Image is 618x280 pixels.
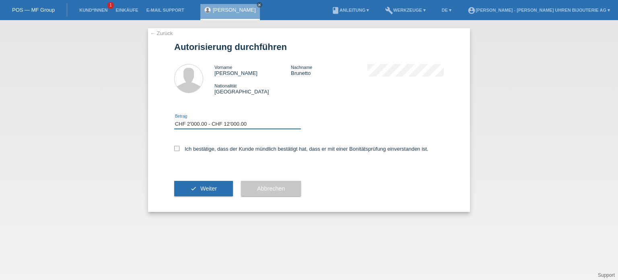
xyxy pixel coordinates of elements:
a: [PERSON_NAME] [213,7,256,13]
a: Einkäufe [111,8,142,12]
div: [PERSON_NAME] [214,64,291,76]
span: 1 [107,2,114,9]
i: book [332,6,340,15]
button: check Weiter [174,181,233,196]
span: Weiter [200,185,217,192]
label: Ich bestätige, dass der Kunde mündlich bestätigt hat, dass er mit einer Bonitätsprüfung einversta... [174,146,428,152]
span: Nationalität [214,83,237,88]
i: check [190,185,197,192]
a: buildWerkzeuge ▾ [381,8,430,12]
i: build [385,6,393,15]
span: Vorname [214,65,232,70]
a: E-Mail Support [142,8,188,12]
a: close [257,2,262,8]
a: bookAnleitung ▾ [328,8,373,12]
i: account_circle [468,6,476,15]
a: account_circle[PERSON_NAME] - [PERSON_NAME] Uhren Bijouterie AG ▾ [463,8,614,12]
span: Nachname [291,65,312,70]
div: [GEOGRAPHIC_DATA] [214,83,291,95]
i: close [257,3,262,7]
h1: Autorisierung durchführen [174,42,444,52]
a: DE ▾ [438,8,455,12]
a: POS — MF Group [12,7,55,13]
div: Brunetto [291,64,367,76]
a: Support [598,272,615,278]
a: Kund*innen [75,8,111,12]
span: Abbrechen [257,185,285,192]
button: Abbrechen [241,181,301,196]
a: ← Zurück [150,30,173,36]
